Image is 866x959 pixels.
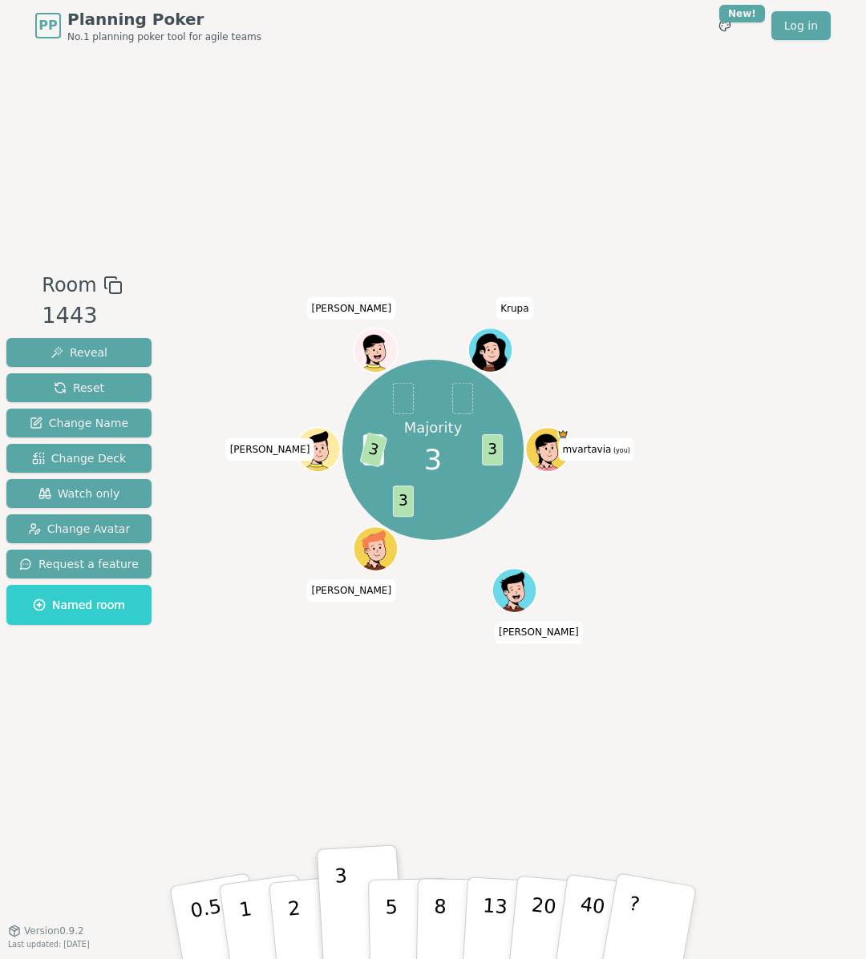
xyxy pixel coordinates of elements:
[38,16,57,35] span: PP
[42,271,96,300] span: Room
[67,8,261,30] span: Planning Poker
[558,438,633,461] span: Click to change your name
[24,925,84,937] span: Version 0.9.2
[404,418,463,438] p: Majority
[6,585,152,625] button: Named room
[359,432,387,467] span: 3
[42,300,122,332] div: 1443
[527,429,569,471] button: Click to change your avatar
[363,434,384,465] span: 2
[482,434,503,465] span: 3
[496,297,532,320] span: Click to change your name
[35,8,261,43] a: PPPlanning PokerNo.1 planning poker tool for agile teams
[719,5,765,22] div: New!
[8,925,84,937] button: Version0.9.2
[30,415,128,431] span: Change Name
[28,521,131,537] span: Change Avatar
[307,580,395,602] span: Click to change your name
[6,409,152,437] button: Change Name
[710,11,739,40] button: New!
[557,429,569,441] span: mvartavia is the host
[307,297,395,320] span: Click to change your name
[611,447,630,454] span: (you)
[6,444,152,473] button: Change Deck
[67,30,261,43] span: No.1 planning poker tool for agile teams
[226,438,314,461] span: Click to change your name
[19,556,139,572] span: Request a feature
[33,597,125,613] span: Named room
[393,486,414,517] span: 3
[424,438,443,482] span: 3
[771,11,831,40] a: Log in
[6,514,152,543] button: Change Avatar
[6,373,152,402] button: Reset
[38,486,120,502] span: Watch only
[51,345,107,361] span: Reveal
[495,622,583,644] span: Click to change your name
[54,380,104,396] span: Reset
[6,479,152,508] button: Watch only
[6,550,152,578] button: Request a feature
[8,940,90,949] span: Last updated: [DATE]
[334,864,352,952] p: 3
[6,338,152,367] button: Reveal
[32,450,126,466] span: Change Deck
